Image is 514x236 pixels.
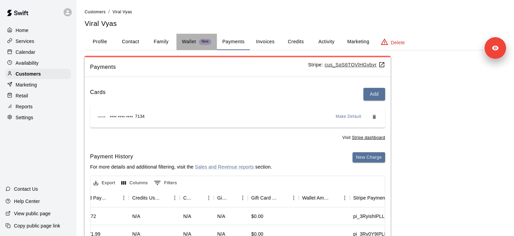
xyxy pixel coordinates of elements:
[194,193,204,203] button: Sort
[5,69,71,79] a: Customers
[16,103,33,110] p: Reports
[333,111,364,122] button: Make Default
[14,186,38,192] p: Contact Us
[146,34,176,50] button: Family
[170,193,180,203] button: Menu
[5,25,71,35] a: Home
[92,178,117,188] button: Export
[299,188,350,207] div: Wallet Amount
[16,92,28,99] p: Retail
[180,188,214,207] div: Coupon
[85,34,115,50] button: Profile
[135,113,144,120] span: 7134
[352,135,385,140] a: Stripe dashboard
[353,152,385,163] button: New Charge
[16,70,41,77] p: Customers
[279,193,289,203] button: Sort
[16,49,35,56] p: Calendar
[195,164,254,170] a: Sales and Revenue reports
[16,114,33,121] p: Settings
[16,27,29,34] p: Home
[340,193,350,203] button: Menu
[302,188,330,207] div: Wallet Amount
[325,62,385,67] a: cus_SqS6TOVlHGvbyr
[238,193,248,203] button: Menu
[5,58,71,68] a: Availability
[5,80,71,90] a: Marketing
[5,112,71,123] a: Settings
[90,88,106,100] h6: Cards
[132,213,140,220] div: N/A
[81,188,109,207] div: Card Payment
[90,152,272,161] h6: Payment History
[120,178,150,188] button: Select columns
[113,10,132,14] span: Viral Vyas
[108,8,110,15] li: /
[14,210,51,217] p: View public page
[16,81,37,88] p: Marketing
[132,188,160,207] div: Credits Used
[14,222,60,229] p: Copy public page link
[85,19,506,28] h5: Viral Vyas
[204,193,214,203] button: Menu
[90,163,272,170] p: For more details and additional filtering, visit the section.
[16,60,39,66] p: Availability
[129,188,180,207] div: Credits Used
[289,193,299,203] button: Menu
[228,193,238,203] button: Sort
[5,47,71,57] a: Calendar
[85,10,106,14] span: Customers
[5,36,71,46] a: Services
[183,188,194,207] div: Coupon
[152,177,179,188] button: Show filters
[109,193,119,203] button: Sort
[353,213,424,220] div: pi_3RyishIPLL1x6wQ61pukQzGl
[311,34,342,50] button: Activity
[5,91,71,101] a: Retail
[85,8,506,16] nav: breadcrumb
[217,188,228,207] div: Gift Card
[217,34,250,50] button: Payments
[280,34,311,50] button: Credits
[342,34,375,50] button: Marketing
[14,198,40,205] p: Help Center
[5,101,71,112] a: Reports
[183,213,191,220] div: N/A
[78,188,129,207] div: Card Payment
[16,38,34,45] p: Services
[369,111,380,122] button: Remove
[160,193,170,203] button: Sort
[353,188,392,207] div: Stripe Payment Id
[248,188,299,207] div: Gift Card Amount
[336,113,362,120] span: Make Default
[330,193,340,203] button: Sort
[115,34,146,50] button: Contact
[182,38,196,45] p: Wallet
[217,213,225,220] div: N/A
[251,213,263,220] div: $0.00
[308,61,385,68] p: Stripe:
[119,193,129,203] button: Menu
[85,34,506,50] div: basic tabs example
[214,188,248,207] div: Gift Card
[90,63,308,72] span: Payments
[85,9,106,14] a: Customers
[96,113,108,120] img: Credit card brand logo
[391,39,405,46] p: Delete
[199,40,211,44] span: New
[363,88,385,100] button: Add
[251,188,279,207] div: Gift Card Amount
[342,135,385,141] span: Visit
[250,34,280,50] button: Invoices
